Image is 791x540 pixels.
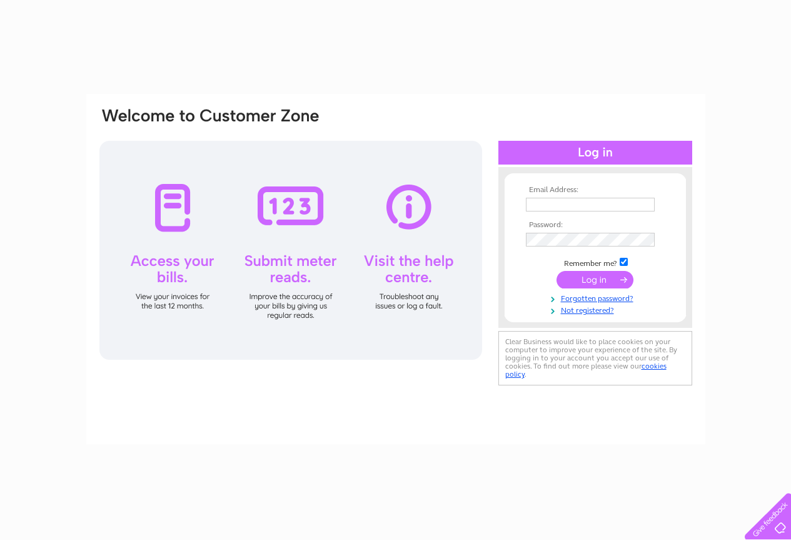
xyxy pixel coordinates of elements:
[523,186,668,195] th: Email Address:
[526,292,668,303] a: Forgotten password?
[505,362,667,379] a: cookies policy
[523,256,668,268] td: Remember me?
[557,271,633,288] input: Submit
[526,303,668,315] a: Not registered?
[498,331,692,385] div: Clear Business would like to place cookies on your computer to improve your experience of the sit...
[523,221,668,230] th: Password:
